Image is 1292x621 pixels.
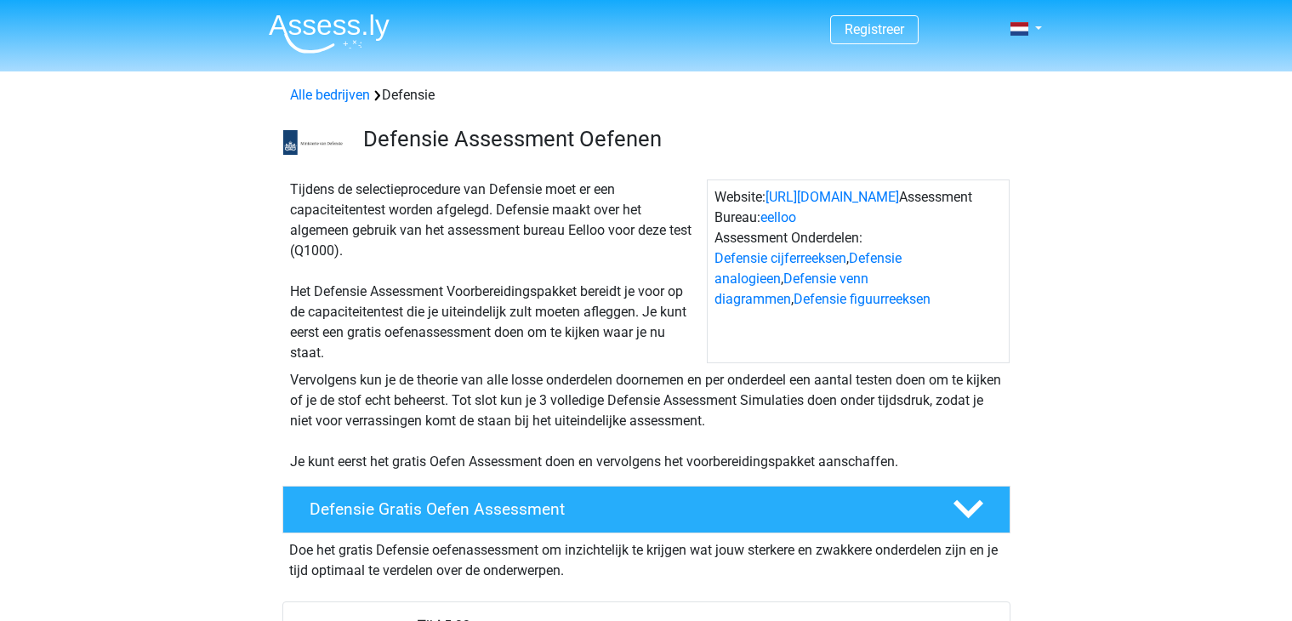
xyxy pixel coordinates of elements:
a: [URL][DOMAIN_NAME] [766,189,899,205]
a: Alle bedrijven [290,87,370,103]
a: Defensie analogieen [714,250,902,287]
div: Tijdens de selectieprocedure van Defensie moet er een capaciteitentest worden afgelegd. Defensie ... [283,179,707,363]
a: Defensie figuurreeksen [794,291,931,307]
a: Defensie venn diagrammen [714,271,868,307]
h3: Defensie Assessment Oefenen [363,126,997,152]
div: Vervolgens kun je de theorie van alle losse onderdelen doornemen en per onderdeel een aantal test... [283,370,1010,472]
a: Defensie cijferreeksen [714,250,846,266]
img: Assessly [269,14,390,54]
a: Defensie Gratis Oefen Assessment [276,486,1017,533]
div: Defensie [283,85,1010,105]
div: Doe het gratis Defensie oefenassessment om inzichtelijk te krijgen wat jouw sterkere en zwakkere ... [282,533,1010,581]
div: Website: Assessment Bureau: Assessment Onderdelen: , , , [707,179,1010,363]
a: eelloo [760,209,796,225]
h4: Defensie Gratis Oefen Assessment [310,499,925,519]
a: Registreer [845,21,904,37]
